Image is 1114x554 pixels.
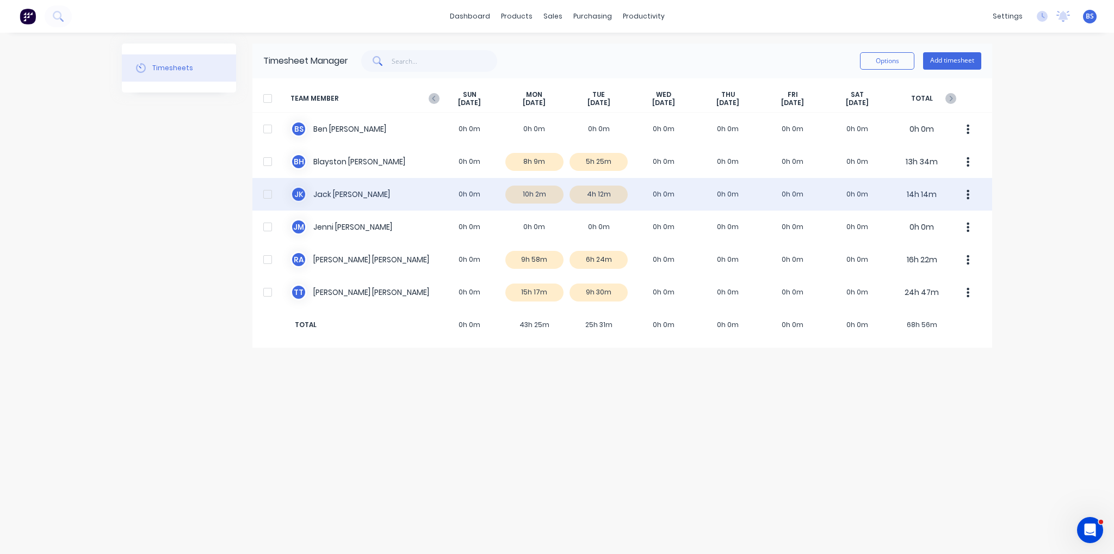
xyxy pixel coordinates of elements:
[716,99,739,107] span: [DATE]
[656,90,671,99] span: WED
[592,90,605,99] span: TUE
[587,99,610,107] span: [DATE]
[290,320,437,330] span: TOTAL
[760,320,825,330] span: 0h 0m
[617,8,670,24] div: productivity
[538,8,568,24] div: sales
[781,99,804,107] span: [DATE]
[526,90,542,99] span: MON
[568,8,617,24] div: purchasing
[1086,11,1094,21] span: BS
[392,50,498,72] input: Search...
[889,90,954,107] span: TOTAL
[122,54,236,82] button: Timesheets
[567,320,632,330] span: 25h 31m
[152,63,193,73] div: Timesheets
[652,99,675,107] span: [DATE]
[923,52,981,70] button: Add timesheet
[444,8,496,24] a: dashboard
[290,90,437,107] span: TEAM MEMBER
[1077,517,1103,543] iframe: Intercom live chat
[463,90,476,99] span: SUN
[721,90,735,99] span: THU
[631,320,696,330] span: 0h 0m
[889,320,954,330] span: 68h 56m
[987,8,1028,24] div: settings
[696,320,760,330] span: 0h 0m
[437,320,502,330] span: 0h 0m
[788,90,798,99] span: FRI
[458,99,481,107] span: [DATE]
[496,8,538,24] div: products
[20,8,36,24] img: Factory
[263,54,348,67] div: Timesheet Manager
[523,99,546,107] span: [DATE]
[502,320,567,330] span: 43h 25m
[860,52,914,70] button: Options
[825,320,890,330] span: 0h 0m
[846,99,869,107] span: [DATE]
[851,90,864,99] span: SAT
